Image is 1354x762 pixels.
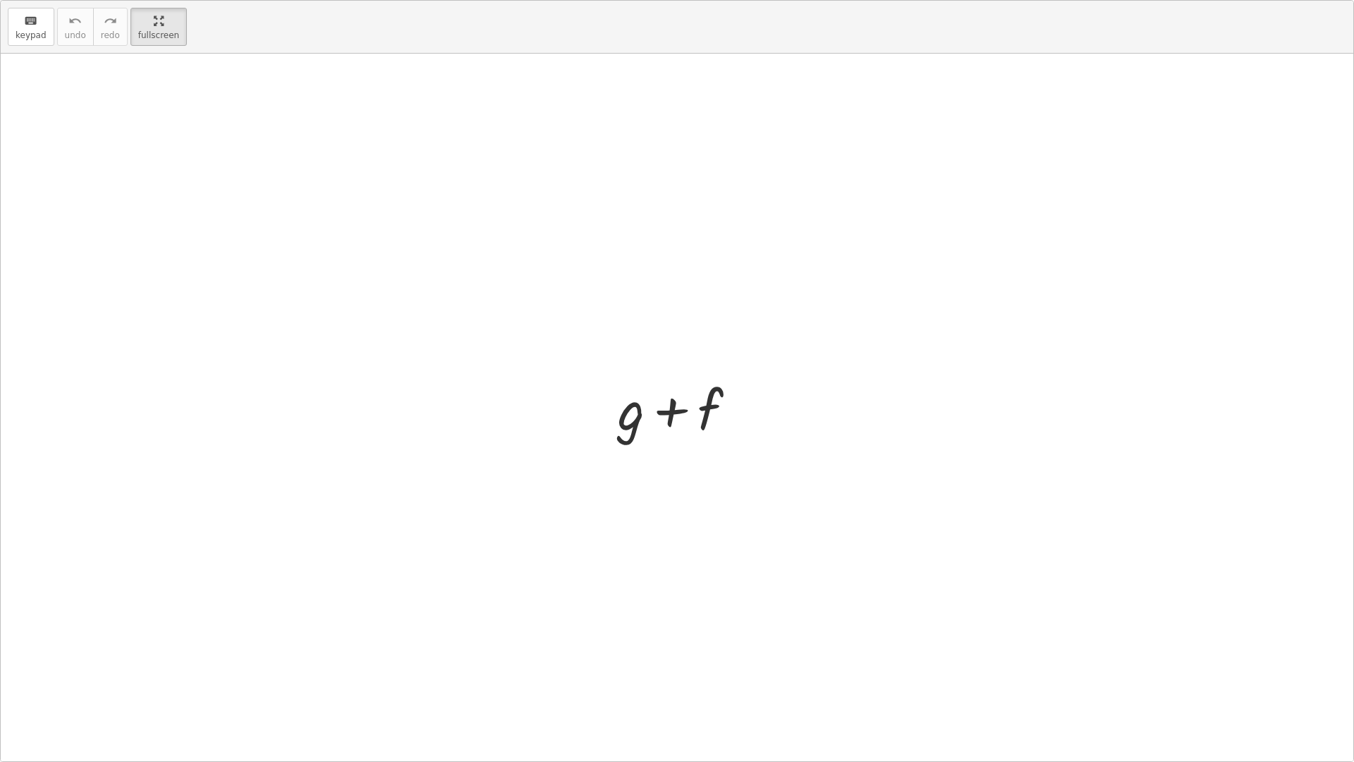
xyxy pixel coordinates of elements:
[104,13,117,30] i: redo
[24,13,37,30] i: keyboard
[8,8,54,46] button: keyboardkeypad
[93,8,128,46] button: redoredo
[57,8,94,46] button: undoundo
[16,30,47,40] span: keypad
[65,30,86,40] span: undo
[138,30,179,40] span: fullscreen
[68,13,82,30] i: undo
[101,30,120,40] span: redo
[130,8,187,46] button: fullscreen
